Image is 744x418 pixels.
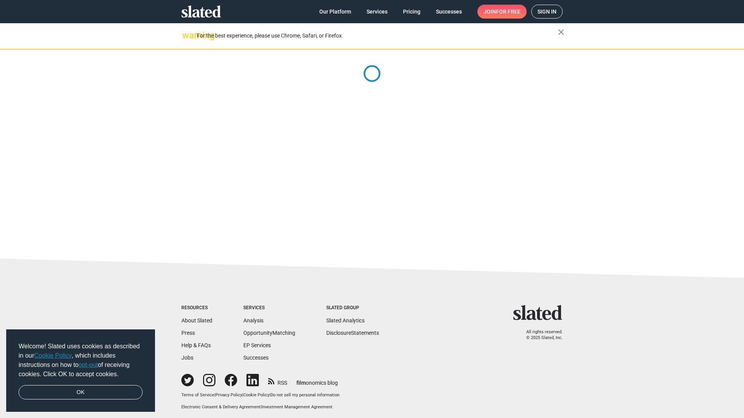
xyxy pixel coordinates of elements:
[182,31,191,40] mat-icon: warning
[477,5,527,19] a: Joinfor free
[181,355,193,361] a: Jobs
[367,5,387,19] span: Services
[296,380,306,386] span: film
[518,329,563,341] p: All rights reserved. © 2025 Slated, Inc.
[215,392,242,397] a: Privacy Policy
[181,342,211,348] a: Help & FAQs
[34,352,72,359] a: Cookie Policy
[484,5,520,19] span: Join
[6,329,155,412] div: cookieconsent
[79,361,98,368] a: opt-out
[260,404,262,409] span: |
[243,342,271,348] a: EP Services
[181,330,195,336] a: Press
[430,5,468,19] a: Successes
[296,373,338,387] a: filmonomics blog
[270,392,339,398] button: Do not sell my personal information
[181,305,212,311] div: Resources
[19,342,143,379] span: Welcome! Slated uses cookies as described in our , which includes instructions on how to of recei...
[326,330,379,336] a: DisclosureStatements
[268,375,287,387] a: RSS
[326,305,379,311] div: Slated Group
[436,5,462,19] span: Successes
[243,355,269,361] a: Successes
[313,5,357,19] a: Our Platform
[243,330,295,336] a: OpportunityMatching
[181,392,214,397] a: Terms of Service
[19,385,143,400] a: dismiss cookie message
[243,305,295,311] div: Services
[403,5,420,19] span: Pricing
[319,5,351,19] span: Our Platform
[243,392,269,397] a: Cookie Policy
[496,5,520,19] span: for free
[243,317,263,324] a: Analysis
[181,404,260,409] a: Electronic Consent & Delivery Agreement
[214,392,215,397] span: |
[242,392,243,397] span: |
[262,404,332,409] a: Investment Management Agreement
[531,5,563,19] a: Sign in
[326,317,365,324] a: Slated Analytics
[197,31,558,41] div: For the best experience, please use Chrome, Safari, or Firefox.
[181,317,212,324] a: About Slated
[537,5,556,18] span: Sign in
[397,5,427,19] a: Pricing
[556,27,566,37] mat-icon: close
[360,5,394,19] a: Services
[269,392,270,397] span: |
